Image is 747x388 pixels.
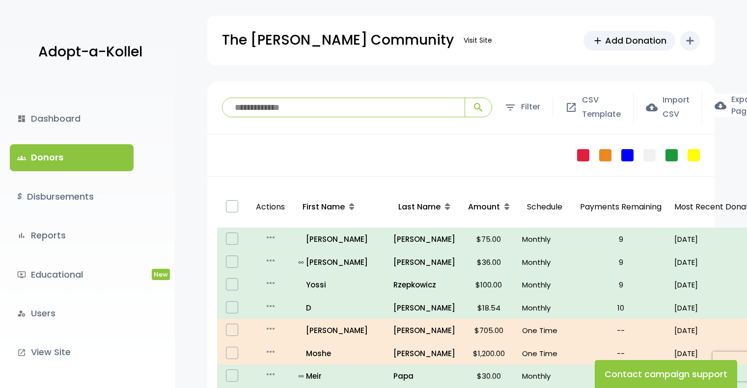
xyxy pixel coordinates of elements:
a: groupsDonors [10,144,134,171]
span: cloud_upload [646,102,658,113]
span: Last Name [398,201,441,212]
span: open_in_new [565,102,577,113]
span: CSV Template [582,93,621,122]
a: [PERSON_NAME] [393,347,455,360]
a: Adopt-a-Kollel [33,28,142,76]
i: more_horiz [265,368,277,380]
i: more_horiz [265,300,277,312]
p: One Time [522,324,567,337]
i: more_horiz [265,255,277,266]
i: launch [17,348,26,357]
i: more_horiz [265,346,277,358]
p: Schedule [522,190,567,224]
i: bar_chart [17,231,26,240]
p: $1,200.00 [463,347,514,360]
p: 9 [575,233,666,246]
a: [PERSON_NAME] [299,324,386,337]
a: bar_chartReports [10,222,134,249]
a: [PERSON_NAME] [393,301,455,314]
span: New [152,269,170,280]
i: ondemand_video [17,270,26,279]
a: Papa [393,369,455,383]
p: One Time [522,347,567,360]
span: Import CSV [663,93,690,122]
a: Rzepkowicz [393,278,455,291]
p: Monthly [522,233,567,246]
a: manage_accountsUsers [10,300,134,327]
p: Monthly [522,278,567,291]
p: Monthly [522,256,567,269]
i: all_inclusive [299,374,306,379]
p: -- [575,324,666,337]
a: $Disbursements [10,183,134,210]
p: 10 [575,301,666,314]
a: all_inclusive[PERSON_NAME] [299,256,386,269]
a: [PERSON_NAME] [393,324,455,337]
i: manage_accounts [17,309,26,318]
a: [PERSON_NAME] [393,256,455,269]
a: [PERSON_NAME] [393,233,455,246]
span: filter_list [504,102,516,113]
i: add [684,35,696,47]
a: Moshe [299,347,386,360]
a: [PERSON_NAME] [299,233,386,246]
a: ondemand_videoEducationalNew [10,261,134,288]
p: 9 [575,256,666,269]
p: Payments Remaining [575,190,666,224]
p: Actions [251,190,290,224]
a: dashboardDashboard [10,105,134,132]
a: all_inclusiveMeir [299,369,386,383]
p: Adopt-a-Kollel [38,40,142,64]
span: add [592,35,603,46]
span: groups [17,154,26,162]
p: [PERSON_NAME] [299,256,386,269]
a: D [299,301,386,314]
a: Yossi [299,278,386,291]
button: Contact campaign support [595,360,737,388]
p: 9 [575,369,666,383]
p: $36.00 [463,256,514,269]
p: $705.00 [463,324,514,337]
span: Add Donation [605,34,666,47]
i: more_horiz [265,277,277,289]
p: Monthly [522,301,567,314]
a: Visit Site [459,31,497,50]
span: Amount [468,201,500,212]
button: add [680,31,700,51]
p: -- [575,347,666,360]
p: $100.00 [463,278,514,291]
p: The [PERSON_NAME] Community [222,28,454,52]
i: more_horiz [265,232,277,243]
i: $ [17,190,22,204]
a: launchView Site [10,339,134,365]
p: Meir [299,369,386,383]
span: Filter [521,100,540,114]
a: addAdd Donation [583,31,675,51]
p: $75.00 [463,233,514,246]
button: search [465,98,492,117]
p: $30.00 [463,369,514,383]
p: Monthly [522,369,567,383]
span: cloud_download [715,100,726,111]
p: $18.54 [463,301,514,314]
i: dashboard [17,114,26,123]
span: First Name [303,201,345,212]
span: search [472,102,484,113]
i: more_horiz [265,323,277,335]
i: all_inclusive [299,260,306,265]
p: 9 [575,278,666,291]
